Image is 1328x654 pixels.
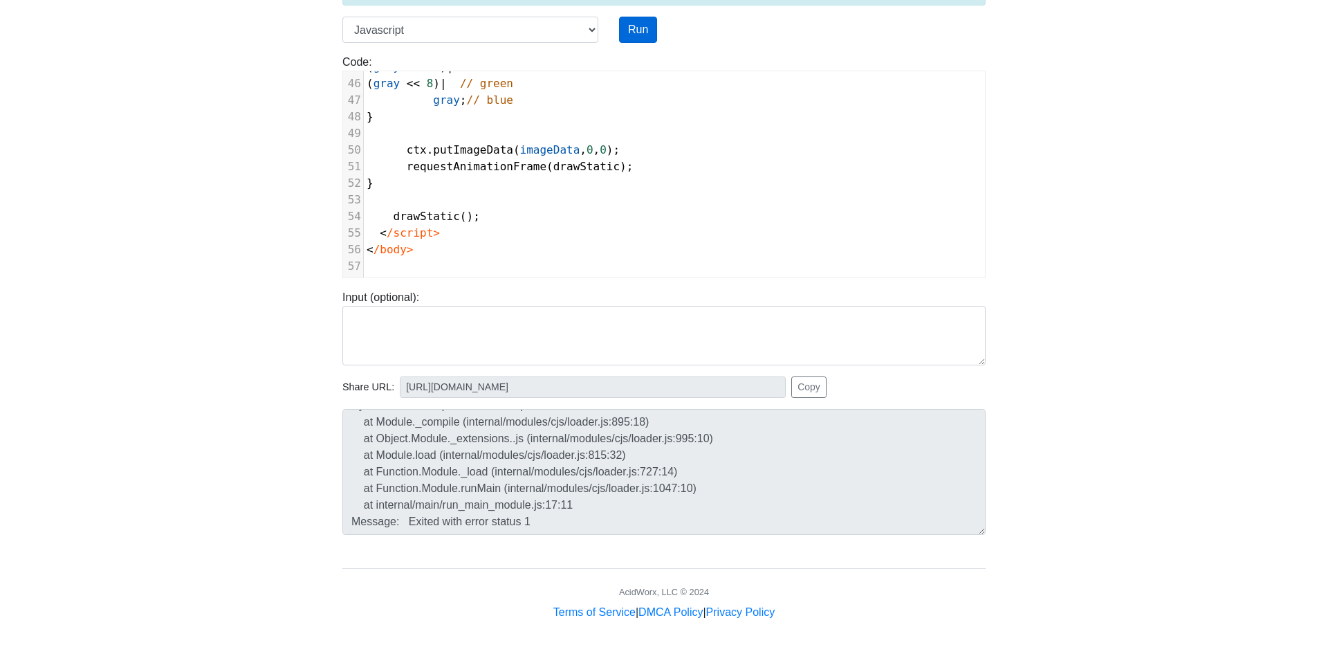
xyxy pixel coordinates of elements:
[520,143,580,156] span: imageData
[440,77,447,90] span: |
[343,258,363,275] div: 57
[407,77,420,90] span: <<
[553,606,636,618] a: Terms of Service
[332,289,996,365] div: Input (optional):
[367,160,633,173] span: ( );
[553,604,775,621] div: | |
[332,54,996,278] div: Code:
[367,210,480,223] span: ();
[373,77,400,90] span: gray
[367,77,513,90] span: ( )
[427,77,434,90] span: 8
[367,176,373,190] span: }
[706,606,775,618] a: Privacy Policy
[433,93,460,107] span: gray
[467,93,513,107] span: // blue
[343,125,363,142] div: 49
[343,142,363,158] div: 50
[407,143,427,156] span: ctx
[619,17,657,43] button: Run
[587,143,593,156] span: 0
[367,93,513,107] span: ;
[367,143,620,156] span: . ( , , );
[342,380,394,395] span: Share URL:
[638,606,703,618] a: DMCA Policy
[387,226,440,239] span: /script>
[343,225,363,242] div: 55
[400,376,786,398] input: No share available yet
[433,143,513,156] span: putImageData
[343,75,363,92] div: 46
[373,243,414,256] span: /body>
[343,109,363,125] div: 48
[343,175,363,192] div: 52
[380,226,387,239] span: <
[343,92,363,109] div: 47
[600,143,607,156] span: 0
[367,110,373,123] span: }
[343,208,363,225] div: 54
[460,77,513,90] span: // green
[394,210,460,223] span: drawStatic
[343,242,363,258] div: 56
[367,243,373,256] span: <
[343,192,363,208] div: 53
[343,158,363,175] div: 51
[791,376,827,398] button: Copy
[619,585,709,599] div: AcidWorx, LLC © 2024
[407,160,546,173] span: requestAnimationFrame
[553,160,620,173] span: drawStatic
